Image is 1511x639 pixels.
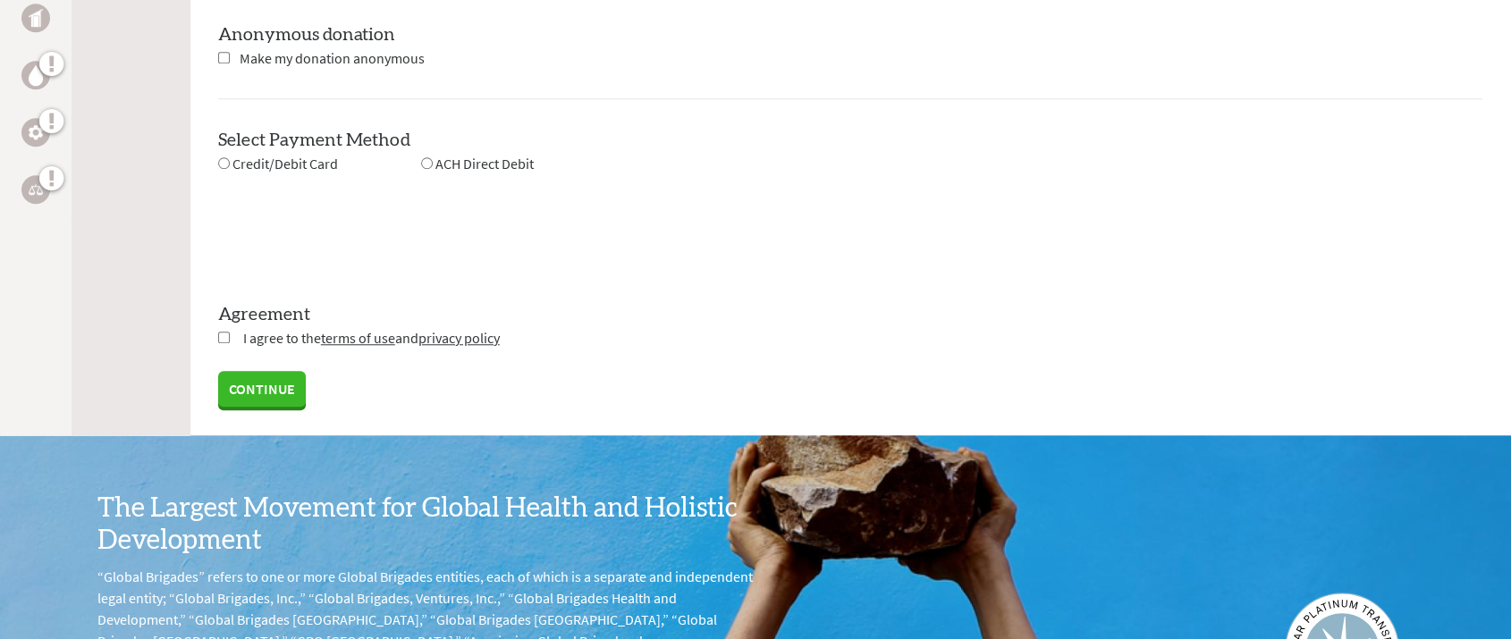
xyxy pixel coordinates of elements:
img: Engineering [29,125,43,139]
h3: The Largest Movement for Global Health and Holistic Development [97,492,755,557]
span: I agree to the and [243,329,500,347]
a: privacy policy [418,329,500,347]
iframe: reCAPTCHA [218,197,490,266]
img: Legal Empowerment [29,184,43,195]
span: Credit/Debit Card [232,155,338,172]
span: Make my donation anonymous [240,49,425,67]
a: terms of use [321,329,395,347]
label: Anonymous donation [218,26,395,44]
a: Public Health [21,4,50,32]
span: ACH Direct Debit [435,155,534,172]
label: Agreement [218,302,1482,327]
a: Engineering [21,118,50,147]
img: Public Health [29,9,43,27]
label: Select Payment Method [218,131,410,149]
a: Legal Empowerment [21,175,50,204]
img: Water [29,64,43,85]
a: Water [21,61,50,89]
a: CONTINUE [218,371,306,407]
